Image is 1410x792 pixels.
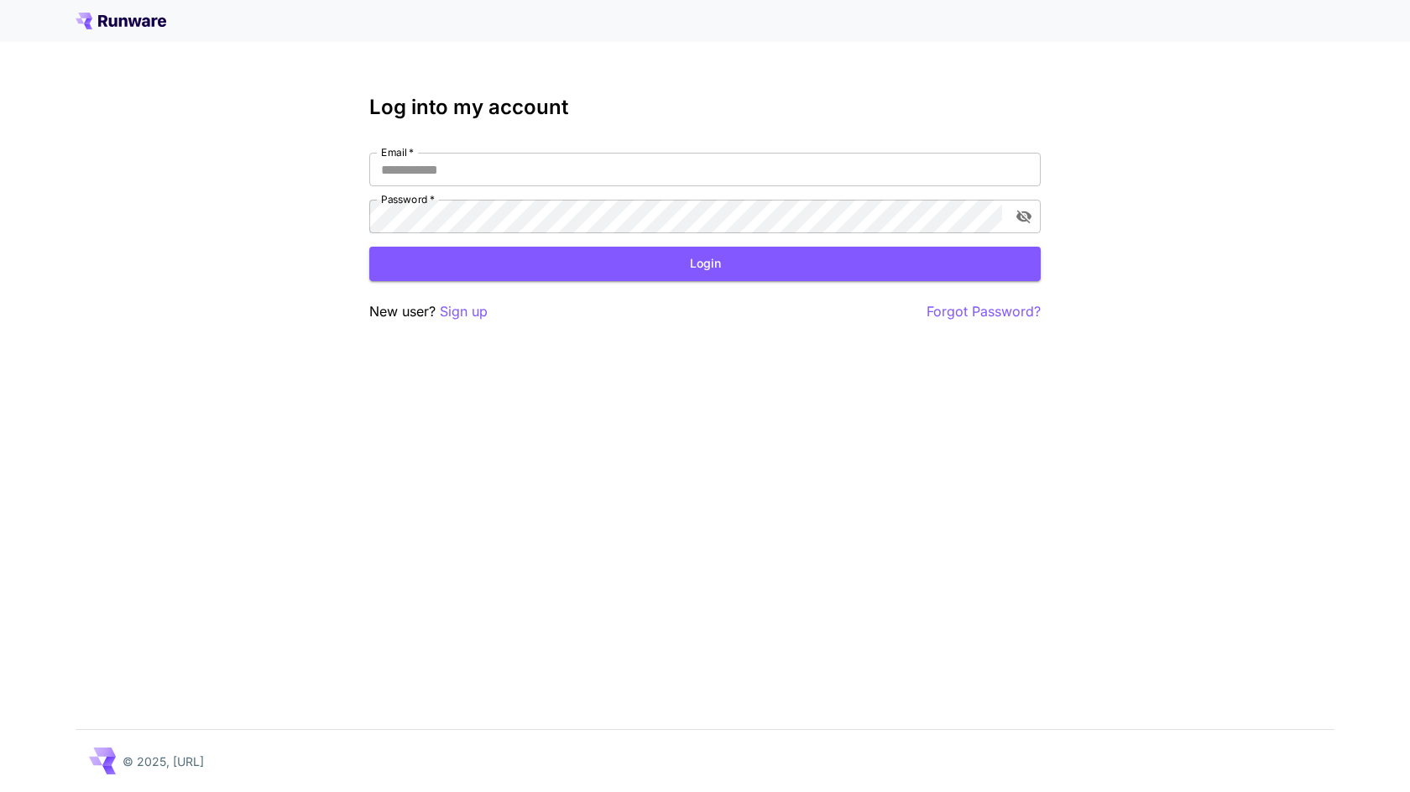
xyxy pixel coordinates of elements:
[381,145,414,159] label: Email
[440,301,488,322] button: Sign up
[369,96,1041,119] h3: Log into my account
[381,192,435,206] label: Password
[1009,201,1039,232] button: toggle password visibility
[369,301,488,322] p: New user?
[123,753,204,770] p: © 2025, [URL]
[927,301,1041,322] button: Forgot Password?
[369,247,1041,281] button: Login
